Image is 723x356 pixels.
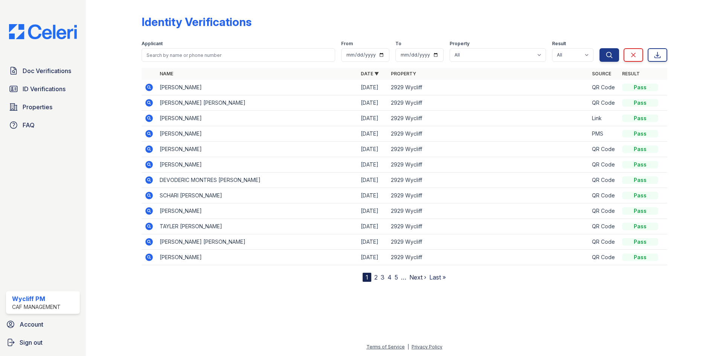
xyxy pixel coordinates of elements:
[387,273,392,281] a: 4
[358,80,388,95] td: [DATE]
[358,126,388,142] td: [DATE]
[157,157,358,173] td: [PERSON_NAME]
[23,66,71,75] span: Doc Verifications
[589,80,619,95] td: QR Code
[157,188,358,203] td: SCHARI [PERSON_NAME]
[6,99,80,115] a: Properties
[407,344,409,350] div: |
[3,317,83,332] a: Account
[589,250,619,265] td: QR Code
[388,203,589,219] td: 2929 Wycliff
[3,335,83,350] a: Sign out
[388,80,589,95] td: 2929 Wycliff
[589,188,619,203] td: QR Code
[12,294,61,303] div: Wycliff PM
[395,273,398,281] a: 5
[622,223,658,230] div: Pass
[388,142,589,157] td: 2929 Wycliff
[6,81,80,96] a: ID Verifications
[429,273,446,281] a: Last »
[374,273,378,281] a: 2
[157,126,358,142] td: [PERSON_NAME]
[3,24,83,39] img: CE_Logo_Blue-a8612792a0a2168367f1c8372b55b34899dd931a85d93a1a3d3e32e68fde9ad4.png
[589,173,619,188] td: QR Code
[142,15,252,29] div: Identity Verifications
[142,48,335,62] input: Search by name or phone number
[6,63,80,78] a: Doc Verifications
[23,121,35,130] span: FAQ
[157,173,358,188] td: DEVODERIC MONTRES [PERSON_NAME]
[157,142,358,157] td: [PERSON_NAME]
[592,71,611,76] a: Source
[622,207,658,215] div: Pass
[157,95,358,111] td: [PERSON_NAME] [PERSON_NAME]
[157,219,358,234] td: TAYLER [PERSON_NAME]
[358,219,388,234] td: [DATE]
[388,126,589,142] td: 2929 Wycliff
[589,142,619,157] td: QR Code
[358,95,388,111] td: [DATE]
[589,95,619,111] td: QR Code
[388,219,589,234] td: 2929 Wycliff
[358,188,388,203] td: [DATE]
[20,338,43,347] span: Sign out
[388,95,589,111] td: 2929 Wycliff
[23,102,52,112] span: Properties
[157,250,358,265] td: [PERSON_NAME]
[23,84,66,93] span: ID Verifications
[358,203,388,219] td: [DATE]
[589,126,619,142] td: PMS
[358,142,388,157] td: [DATE]
[381,273,384,281] a: 3
[401,273,406,282] span: …
[358,111,388,126] td: [DATE]
[409,273,426,281] a: Next ›
[157,80,358,95] td: [PERSON_NAME]
[395,41,401,47] label: To
[622,192,658,199] div: Pass
[589,219,619,234] td: QR Code
[361,71,379,76] a: Date ▼
[142,41,163,47] label: Applicant
[388,188,589,203] td: 2929 Wycliff
[622,176,658,184] div: Pass
[622,161,658,168] div: Pass
[388,234,589,250] td: 2929 Wycliff
[157,234,358,250] td: [PERSON_NAME] [PERSON_NAME]
[388,173,589,188] td: 2929 Wycliff
[366,344,405,350] a: Terms of Service
[341,41,353,47] label: From
[6,118,80,133] a: FAQ
[358,234,388,250] td: [DATE]
[622,238,658,246] div: Pass
[157,203,358,219] td: [PERSON_NAME]
[388,157,589,173] td: 2929 Wycliff
[622,145,658,153] div: Pass
[589,234,619,250] td: QR Code
[358,250,388,265] td: [DATE]
[391,71,416,76] a: Property
[589,203,619,219] td: QR Code
[622,130,658,138] div: Pass
[388,250,589,265] td: 2929 Wycliff
[622,84,658,91] div: Pass
[12,303,61,311] div: CAF Management
[20,320,43,329] span: Account
[622,71,640,76] a: Result
[388,111,589,126] td: 2929 Wycliff
[622,99,658,107] div: Pass
[622,115,658,122] div: Pass
[589,157,619,173] td: QR Code
[358,173,388,188] td: [DATE]
[412,344,442,350] a: Privacy Policy
[157,111,358,126] td: [PERSON_NAME]
[358,157,388,173] td: [DATE]
[552,41,566,47] label: Result
[450,41,470,47] label: Property
[160,71,173,76] a: Name
[589,111,619,126] td: Link
[622,254,658,261] div: Pass
[363,273,371,282] div: 1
